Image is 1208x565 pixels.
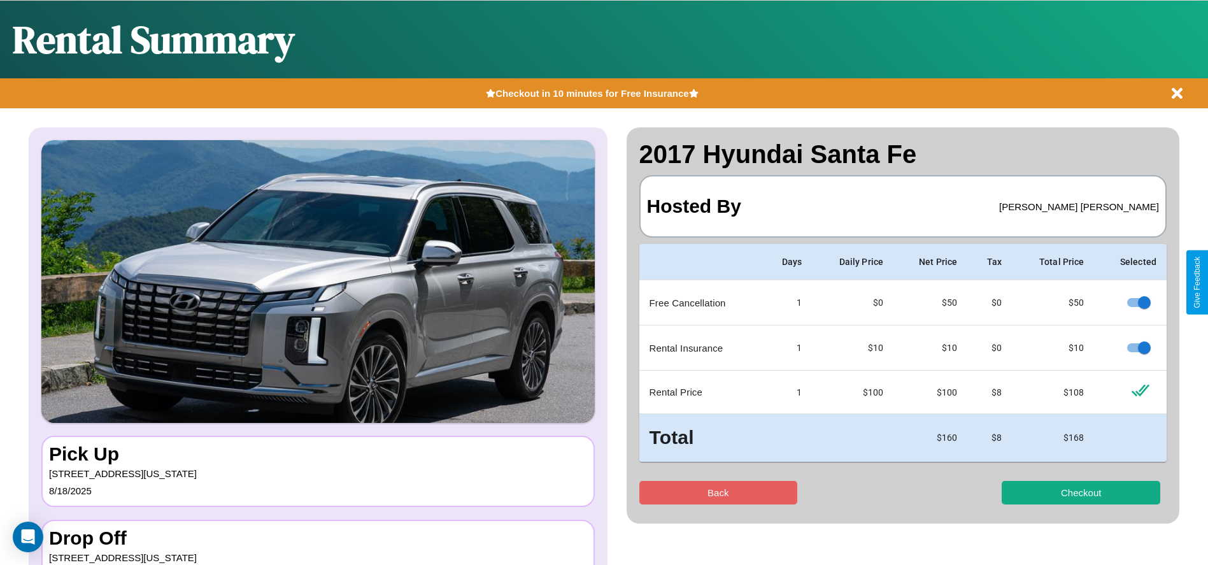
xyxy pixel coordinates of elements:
[13,522,43,552] div: Open Intercom Messenger
[812,325,893,371] td: $10
[812,280,893,325] td: $0
[1012,244,1094,280] th: Total Price
[639,244,1167,462] table: simple table
[812,371,893,414] td: $ 100
[13,13,295,66] h1: Rental Summary
[650,383,751,401] p: Rental Price
[999,198,1159,215] p: [PERSON_NAME] [PERSON_NAME]
[647,183,741,230] h3: Hosted By
[761,244,812,280] th: Days
[968,414,1013,462] td: $ 8
[49,465,587,482] p: [STREET_ADDRESS][US_STATE]
[812,244,893,280] th: Daily Price
[1012,414,1094,462] td: $ 168
[639,140,1167,169] h2: 2017 Hyundai Santa Fe
[893,325,967,371] td: $ 10
[893,414,967,462] td: $ 160
[893,280,967,325] td: $ 50
[968,280,1013,325] td: $0
[761,371,812,414] td: 1
[1012,325,1094,371] td: $ 10
[495,88,688,99] b: Checkout in 10 minutes for Free Insurance
[49,482,587,499] p: 8 / 18 / 2025
[1012,371,1094,414] td: $ 108
[639,481,798,504] button: Back
[968,371,1013,414] td: $ 8
[49,527,587,549] h3: Drop Off
[650,340,751,357] p: Rental Insurance
[1193,257,1202,308] div: Give Feedback
[893,371,967,414] td: $ 100
[650,424,751,452] h3: Total
[968,325,1013,371] td: $0
[968,244,1013,280] th: Tax
[1095,244,1167,280] th: Selected
[761,280,812,325] td: 1
[761,325,812,371] td: 1
[1012,280,1094,325] td: $ 50
[1002,481,1160,504] button: Checkout
[893,244,967,280] th: Net Price
[49,443,587,465] h3: Pick Up
[650,294,751,311] p: Free Cancellation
